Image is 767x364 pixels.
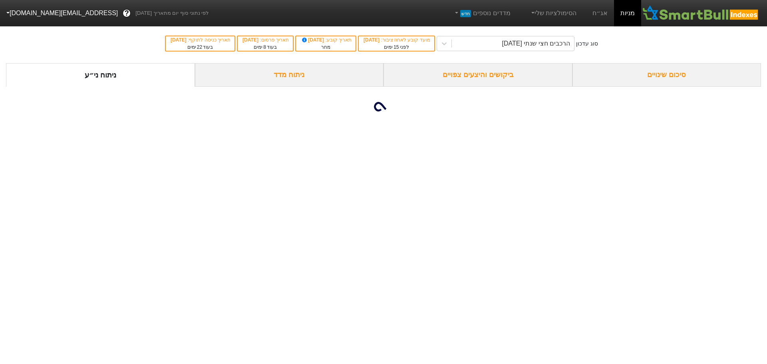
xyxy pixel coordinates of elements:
div: בעוד ימים [242,44,289,51]
div: תאריך קובע : [300,36,352,44]
div: סיכום שינויים [572,63,761,87]
div: תאריך כניסה לתוקף : [170,36,230,44]
a: מדדים נוספיםחדש [450,5,514,21]
div: ניתוח ני״ע [6,63,195,87]
div: ניתוח מדד [195,63,384,87]
div: סוג עדכון [576,40,598,48]
span: ? [125,8,129,19]
a: הסימולציות שלי [527,5,580,21]
span: מחר [321,44,330,50]
div: ביקושים והיצעים צפויים [383,63,572,87]
div: בעוד ימים [170,44,230,51]
span: [DATE] [364,37,381,43]
img: SmartBull [641,5,761,21]
span: 15 [393,44,399,50]
div: מועד קובע לאחוז ציבור : [363,36,430,44]
span: לפי נתוני סוף יום מתאריך [DATE] [135,9,209,17]
span: [DATE] [301,37,326,43]
span: 8 [263,44,266,50]
span: 22 [197,44,202,50]
span: חדש [460,10,471,17]
span: [DATE] [171,37,188,43]
div: לפני ימים [363,44,430,51]
div: הרכבים חצי שנתי [DATE] [502,39,570,48]
div: תאריך פרסום : [242,36,289,44]
span: [DATE] [242,37,260,43]
img: loading... [374,97,393,116]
